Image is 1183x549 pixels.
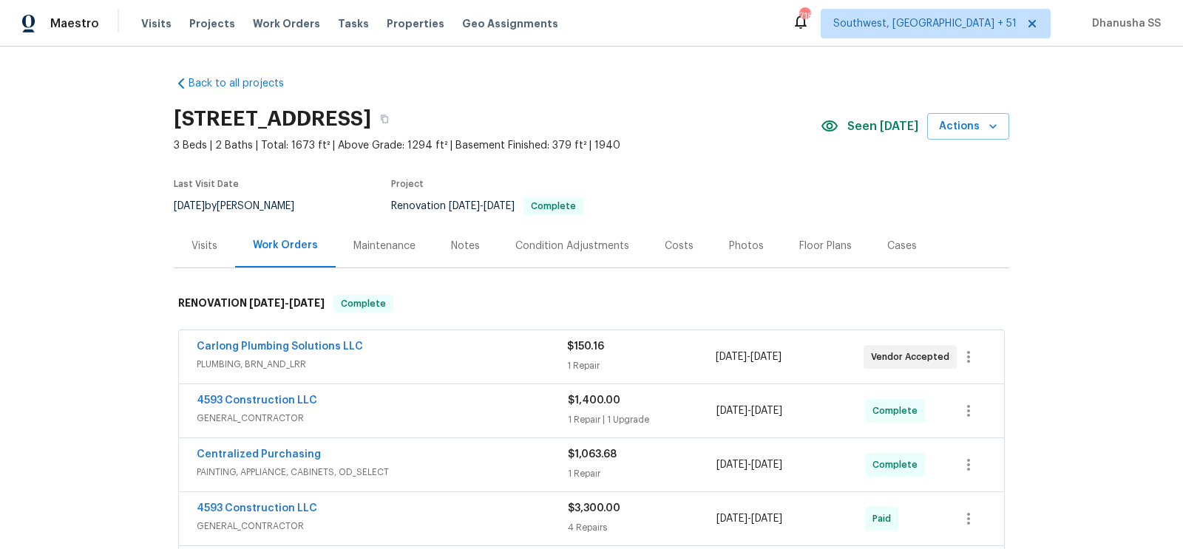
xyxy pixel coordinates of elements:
div: Notes [451,239,480,253]
button: Actions [927,113,1009,140]
div: 1 Repair [568,466,716,481]
a: 4593 Construction LLC [197,503,317,514]
span: Projects [189,16,235,31]
button: Copy Address [371,106,398,132]
div: Condition Adjustments [515,239,629,253]
span: GENERAL_CONTRACTOR [197,519,568,533]
span: $150.16 [567,341,604,352]
span: PLUMBING, BRN_AND_LRR [197,357,567,372]
span: Complete [872,403,923,418]
div: Costs [665,239,694,253]
div: by [PERSON_NAME] [174,197,312,215]
span: - [716,403,782,418]
span: Tasks [338,18,369,29]
span: [DATE] [449,201,480,211]
span: 3 Beds | 2 Baths | Total: 1673 ft² | Above Grade: 1294 ft² | Basement Finished: 379 ft² | 1940 [174,138,821,153]
div: Floor Plans [799,239,852,253]
a: Back to all projects [174,76,316,91]
span: Complete [525,202,582,211]
span: Last Visit Date [174,180,239,188]
span: Maestro [50,16,99,31]
span: [DATE] [751,460,782,470]
span: [DATE] [174,201,205,211]
div: 1 Repair [567,358,715,373]
span: [DATE] [484,201,515,211]
span: PAINTING, APPLIANCE, CABINETS, OD_SELECT [197,465,568,480]
span: [DATE] [289,298,325,308]
span: [DATE] [716,406,748,416]
div: Maintenance [353,239,416,253]
span: - [449,201,515,211]
a: 4593 Construction LLC [197,395,317,406]
a: Centralized Purchasing [197,449,321,460]
div: 1 Repair | 1 Upgrade [568,412,716,427]
span: [DATE] [751,514,782,524]
span: [DATE] [716,514,748,524]
span: - [716,511,782,526]
span: [DATE] [716,460,748,470]
div: RENOVATION [DATE]-[DATE]Complete [174,280,1009,327]
span: Geo Assignments [462,16,558,31]
span: - [716,457,782,472]
div: Cases [887,239,917,253]
div: Work Orders [253,238,318,253]
span: Renovation [391,201,583,211]
span: Properties [387,16,444,31]
span: $1,400.00 [568,395,620,406]
span: Project [391,180,424,188]
span: Complete [872,457,923,472]
span: [DATE] [751,406,782,416]
span: [DATE] [716,352,747,362]
div: 4 Repairs [568,520,716,535]
div: Photos [729,239,764,253]
span: Complete [335,296,392,311]
span: [DATE] [750,352,782,362]
span: Paid [872,511,897,526]
span: Visits [141,16,172,31]
span: Seen [DATE] [847,119,918,134]
h2: [STREET_ADDRESS] [174,112,371,126]
span: Actions [939,117,997,136]
h6: RENOVATION [178,295,325,313]
span: - [716,349,782,364]
span: Vendor Accepted [871,349,955,364]
span: GENERAL_CONTRACTOR [197,411,568,426]
span: $1,063.68 [568,449,617,460]
span: Southwest, [GEOGRAPHIC_DATA] + 51 [833,16,1017,31]
a: Carlong Plumbing Solutions LLC [197,341,363,352]
span: [DATE] [249,298,285,308]
span: Work Orders [253,16,320,31]
span: $3,300.00 [568,503,620,514]
span: Dhanusha SS [1086,16,1161,31]
div: Visits [191,239,217,253]
div: 718 [799,9,810,24]
span: - [249,298,325,308]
